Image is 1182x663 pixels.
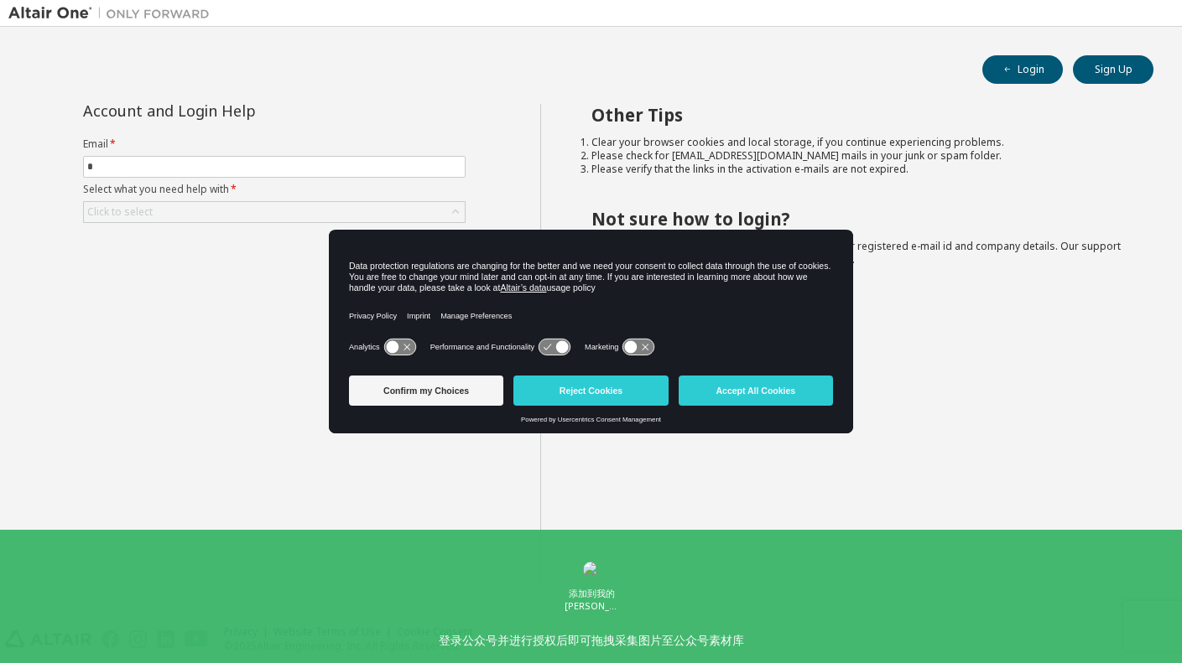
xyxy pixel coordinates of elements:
label: Email [83,137,466,151]
li: Please verify that the links in the activation e-mails are not expired. [591,163,1123,176]
div: Click to select [84,202,465,222]
h2: Not sure how to login? [591,208,1123,230]
li: Clear your browser cookies and local storage, if you continue experiencing problems. [591,136,1123,149]
img: Altair One [8,5,218,22]
h2: Other Tips [591,104,1123,126]
li: Please check for [EMAIL_ADDRESS][DOMAIN_NAME] mails in your junk or spam folder. [591,149,1123,163]
button: Sign Up [1073,55,1153,84]
div: Account and Login Help [83,104,389,117]
label: Select what you need help with [83,183,466,196]
button: Login [982,55,1063,84]
div: Click to select [87,205,153,219]
span: with a brief description of the problem, your registered e-mail id and company details. Our suppo... [591,239,1121,267]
